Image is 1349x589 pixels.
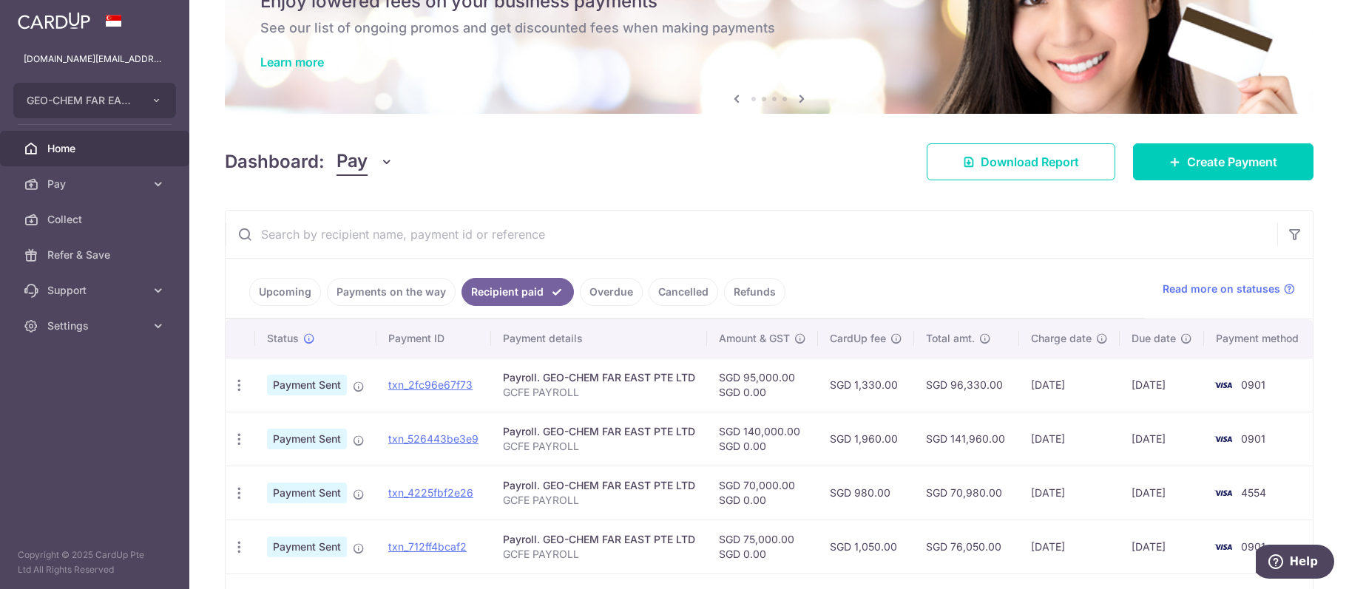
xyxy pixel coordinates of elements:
[1241,486,1266,499] span: 4554
[388,540,467,553] a: txn_712ff4bcaf2
[719,331,790,346] span: Amount & GST
[1120,520,1204,573] td: [DATE]
[18,12,90,30] img: CardUp
[1163,282,1280,296] span: Read more on statuses
[1208,376,1238,394] img: Bank Card
[260,19,1278,37] h6: See our list of ongoing promos and get discounted fees when making payments
[1019,412,1120,466] td: [DATE]
[503,532,695,547] div: Payroll. GEO-CHEM FAR EAST PTE LTD
[1208,430,1238,448] img: Bank Card
[1120,358,1204,412] td: [DATE]
[24,52,166,67] p: [DOMAIN_NAME][EMAIL_ADDRESS][DOMAIN_NAME]
[1133,143,1313,180] a: Create Payment
[1256,545,1334,582] iframe: Opens a widget where you can find more information
[503,439,695,454] p: GCFE PAYROLL
[47,141,145,156] span: Home
[47,248,145,262] span: Refer & Save
[225,149,325,175] h4: Dashboard:
[249,278,321,306] a: Upcoming
[267,537,347,557] span: Payment Sent
[267,375,347,395] span: Payment Sent
[327,278,456,306] a: Payments on the way
[649,278,718,306] a: Cancelled
[47,319,145,333] span: Settings
[337,148,368,176] span: Pay
[376,319,491,358] th: Payment ID
[27,93,136,108] span: GEO-CHEM FAR EAST PTE LTD
[47,177,145,191] span: Pay
[818,412,914,466] td: SGD 1,960.00
[707,412,818,466] td: SGD 140,000.00 SGD 0.00
[503,424,695,439] div: Payroll. GEO-CHEM FAR EAST PTE LTD
[707,466,818,520] td: SGD 70,000.00 SGD 0.00
[1241,378,1265,391] span: 0901
[818,520,914,573] td: SGD 1,050.00
[580,278,643,306] a: Overdue
[503,370,695,385] div: Payroll. GEO-CHEM FAR EAST PTE LTD
[927,143,1115,180] a: Download Report
[503,493,695,508] p: GCFE PAYROLL
[47,212,145,227] span: Collect
[1163,282,1295,296] a: Read more on statuses
[1019,358,1120,412] td: [DATE]
[1120,466,1204,520] td: [DATE]
[724,278,785,306] a: Refunds
[260,55,324,69] a: Learn more
[388,378,473,391] a: txn_2fc96e67f73
[388,486,473,499] a: txn_4225fbf2e26
[1019,466,1120,520] td: [DATE]
[1019,520,1120,573] td: [DATE]
[1120,412,1204,466] td: [DATE]
[914,412,1019,466] td: SGD 141,960.00
[1187,153,1277,171] span: Create Payment
[914,466,1019,520] td: SGD 70,980.00
[461,278,574,306] a: Recipient paid
[47,283,145,298] span: Support
[503,385,695,400] p: GCFE PAYROLL
[914,358,1019,412] td: SGD 96,330.00
[830,331,886,346] span: CardUp fee
[1208,484,1238,502] img: Bank Card
[13,83,176,118] button: GEO-CHEM FAR EAST PTE LTD
[926,331,975,346] span: Total amt.
[1204,319,1316,358] th: Payment method
[388,432,479,445] a: txn_526443be3e9
[267,483,347,503] span: Payment Sent
[707,358,818,412] td: SGD 95,000.00 SGD 0.00
[914,520,1019,573] td: SGD 76,050.00
[226,211,1277,258] input: Search by recipient name, payment id or reference
[491,319,707,358] th: Payment details
[818,466,914,520] td: SGD 980.00
[818,358,914,412] td: SGD 1,330.00
[1241,540,1265,553] span: 0901
[267,331,299,346] span: Status
[503,478,695,493] div: Payroll. GEO-CHEM FAR EAST PTE LTD
[1031,331,1092,346] span: Charge date
[1132,331,1176,346] span: Due date
[1241,432,1265,445] span: 0901
[707,520,818,573] td: SGD 75,000.00 SGD 0.00
[337,148,393,176] button: Pay
[1208,538,1238,556] img: Bank Card
[503,547,695,562] p: GCFE PAYROLL
[267,429,347,449] span: Payment Sent
[981,153,1079,171] span: Download Report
